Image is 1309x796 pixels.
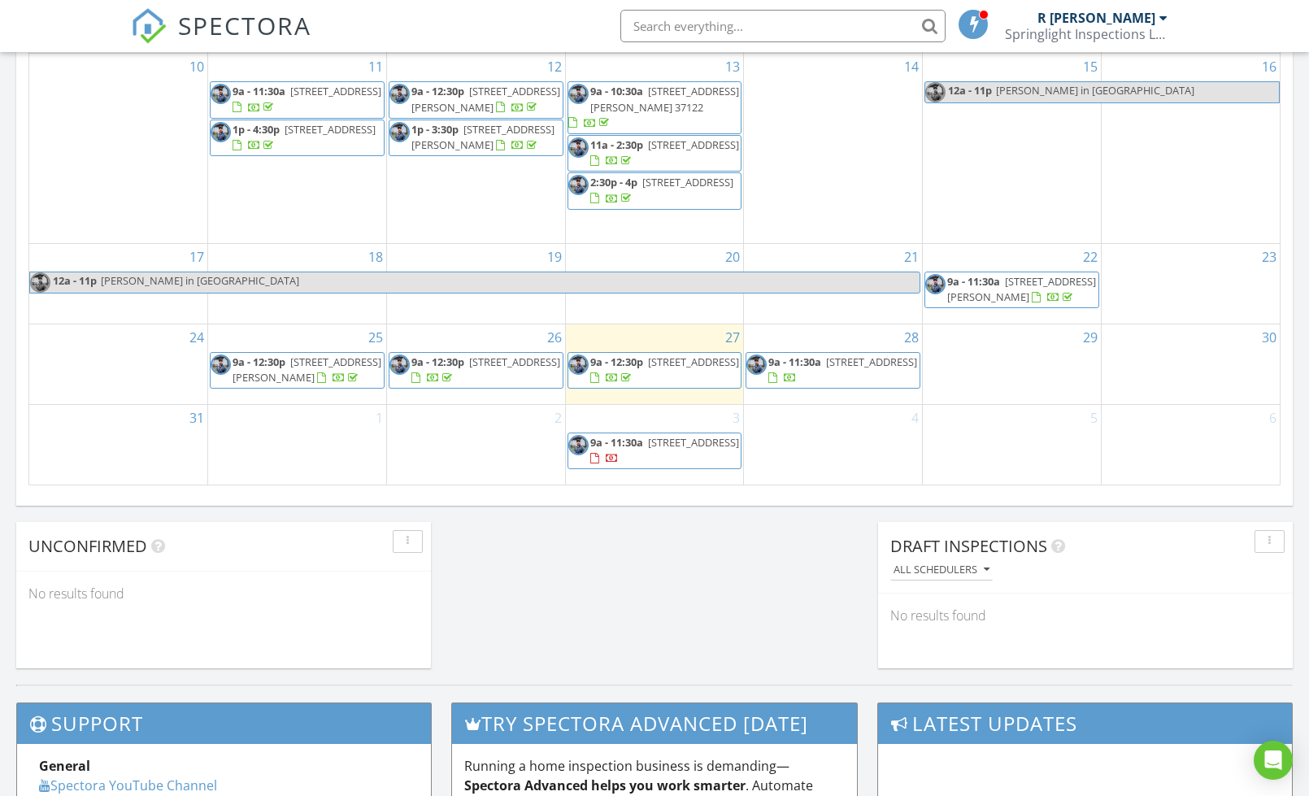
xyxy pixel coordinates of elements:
[186,405,207,431] a: Go to August 31, 2025
[568,175,589,195] img: the_martins_202137.2.jpg
[411,84,560,114] a: 9a - 12:30p [STREET_ADDRESS][PERSON_NAME]
[389,355,410,375] img: the_martins_202137.2.jpg
[768,355,917,385] a: 9a - 11:30a [STREET_ADDRESS]
[568,137,589,158] img: the_martins_202137.2.jpg
[211,84,231,104] img: the_martins_202137.2.jpg
[386,243,565,324] td: Go to August 19, 2025
[590,355,739,385] a: 9a - 12:30p [STREET_ADDRESS]
[947,274,1000,289] span: 9a - 11:30a
[746,355,767,375] img: the_martins_202137.2.jpg
[186,54,207,80] a: Go to August 10, 2025
[565,243,744,324] td: Go to August 20, 2025
[878,703,1292,743] h3: Latest Updates
[208,243,387,324] td: Go to August 18, 2025
[768,355,821,369] span: 9a - 11:30a
[233,355,381,385] a: 9a - 12:30p [STREET_ADDRESS][PERSON_NAME]
[590,84,643,98] span: 9a - 10:30a
[722,244,743,270] a: Go to August 20, 2025
[744,404,923,484] td: Go to September 4, 2025
[590,84,739,114] span: [STREET_ADDRESS] [PERSON_NAME] 37122
[29,324,208,404] td: Go to August 24, 2025
[590,355,643,369] span: 9a - 12:30p
[285,122,376,137] span: [STREET_ADDRESS]
[568,433,742,469] a: 9a - 11:30a [STREET_ADDRESS]
[1101,324,1280,404] td: Go to August 30, 2025
[17,703,431,743] h3: Support
[1101,54,1280,244] td: Go to August 16, 2025
[744,54,923,244] td: Go to August 14, 2025
[590,435,643,450] span: 9a - 11:30a
[1037,10,1155,26] div: R [PERSON_NAME]
[568,84,739,129] a: 9a - 10:30a [STREET_ADDRESS] [PERSON_NAME] 37122
[1266,405,1280,431] a: Go to September 6, 2025
[551,405,565,431] a: Go to September 2, 2025
[901,244,922,270] a: Go to August 21, 2025
[901,54,922,80] a: Go to August 14, 2025
[544,324,565,350] a: Go to August 26, 2025
[411,122,459,137] span: 1p - 3:30p
[1259,244,1280,270] a: Go to August 23, 2025
[389,84,410,104] img: the_martins_202137.2.jpg
[925,274,946,294] img: the_martins_202137.2.jpg
[746,352,920,389] a: 9a - 11:30a [STREET_ADDRESS]
[452,703,856,743] h3: Try spectora advanced [DATE]
[1259,324,1280,350] a: Go to August 30, 2025
[233,122,376,152] a: 1p - 4:30p [STREET_ADDRESS]
[568,84,589,104] img: the_martins_202137.2.jpg
[233,84,285,98] span: 9a - 11:30a
[29,243,208,324] td: Go to August 17, 2025
[722,324,743,350] a: Go to August 27, 2025
[722,54,743,80] a: Go to August 13, 2025
[411,122,554,152] span: [STREET_ADDRESS][PERSON_NAME]
[894,564,989,576] div: All schedulers
[411,355,464,369] span: 9a - 12:30p
[890,535,1047,557] span: Draft Inspections
[620,10,946,42] input: Search everything...
[365,54,386,80] a: Go to August 11, 2025
[642,175,733,189] span: [STREET_ADDRESS]
[648,355,739,369] span: [STREET_ADDRESS]
[590,137,643,152] span: 11a - 2:30p
[1254,741,1293,780] div: Open Intercom Messenger
[208,404,387,484] td: Go to September 1, 2025
[648,435,739,450] span: [STREET_ADDRESS]
[211,122,231,142] img: the_martins_202137.2.jpg
[1087,405,1101,431] a: Go to September 5, 2025
[211,355,231,375] img: the_martins_202137.2.jpg
[590,175,637,189] span: 2:30p - 4p
[28,535,147,557] span: Unconfirmed
[233,84,381,114] a: 9a - 11:30a [STREET_ADDRESS]
[131,22,311,56] a: SPECTORA
[389,352,563,389] a: 9a - 12:30p [STREET_ADDRESS]
[411,84,464,98] span: 9a - 12:30p
[590,175,733,205] a: 2:30p - 4p [STREET_ADDRESS]
[544,244,565,270] a: Go to August 19, 2025
[565,404,744,484] td: Go to September 3, 2025
[411,122,554,152] a: 1p - 3:30p [STREET_ADDRESS][PERSON_NAME]
[186,244,207,270] a: Go to August 17, 2025
[29,404,208,484] td: Go to August 31, 2025
[568,355,589,375] img: the_martins_202137.2.jpg
[996,83,1194,98] span: [PERSON_NAME] in [GEOGRAPHIC_DATA]
[233,355,285,369] span: 9a - 12:30p
[908,405,922,431] a: Go to September 4, 2025
[389,81,563,118] a: 9a - 12:30p [STREET_ADDRESS][PERSON_NAME]
[131,8,167,44] img: The Best Home Inspection Software - Spectora
[947,274,1096,304] span: [STREET_ADDRESS][PERSON_NAME]
[233,122,280,137] span: 1p - 4:30p
[210,120,385,156] a: 1p - 4:30p [STREET_ADDRESS]
[469,355,560,369] span: [STREET_ADDRESS]
[411,84,560,114] span: [STREET_ADDRESS][PERSON_NAME]
[1080,244,1101,270] a: Go to August 22, 2025
[29,54,208,244] td: Go to August 10, 2025
[1101,243,1280,324] td: Go to August 23, 2025
[923,243,1102,324] td: Go to August 22, 2025
[923,404,1102,484] td: Go to September 5, 2025
[39,776,217,794] a: Spectora YouTube Channel
[386,404,565,484] td: Go to September 2, 2025
[744,243,923,324] td: Go to August 21, 2025
[389,120,563,156] a: 1p - 3:30p [STREET_ADDRESS][PERSON_NAME]
[923,324,1102,404] td: Go to August 29, 2025
[178,8,311,42] span: SPECTORA
[186,324,207,350] a: Go to August 24, 2025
